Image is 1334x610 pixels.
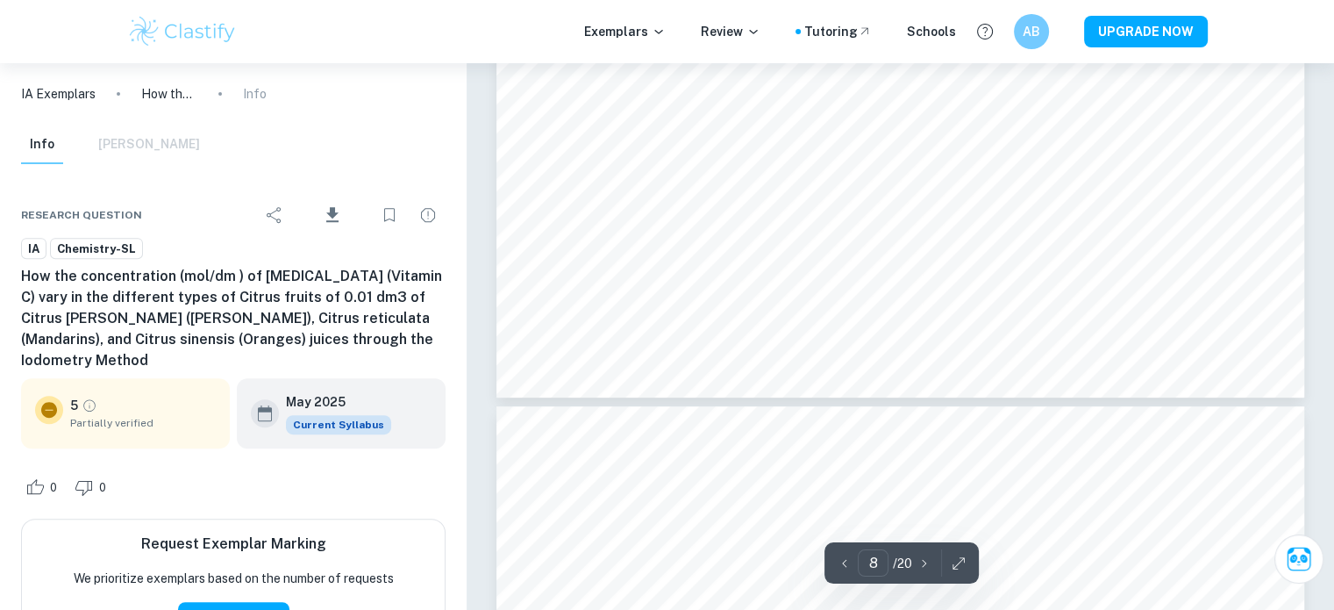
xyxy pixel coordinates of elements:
[243,84,267,104] p: Info
[257,197,292,233] div: Share
[21,266,446,371] h6: How the concentration (mol/dm ) of [MEDICAL_DATA] (Vitamin C) vary in the different types of Citr...
[804,22,872,41] a: Tutoring
[1274,535,1323,584] button: Ask Clai
[1021,22,1041,41] h6: AB
[372,197,407,233] div: Bookmark
[584,22,666,41] p: Exemplars
[286,392,377,412] h6: May 2025
[296,192,368,238] div: Download
[82,398,97,413] a: Grade partially verified
[50,238,143,260] a: Chemistry-SL
[1084,16,1208,47] button: UPGRADE NOW
[21,238,46,260] a: IA
[40,479,67,497] span: 0
[21,207,142,223] span: Research question
[21,473,67,501] div: Like
[127,14,239,49] img: Clastify logo
[970,17,1000,47] button: Help and Feedback
[51,240,142,258] span: Chemistry-SL
[286,415,391,434] div: This exemplar is based on the current syllabus. Feel free to refer to it for inspiration/ideas wh...
[70,396,78,415] p: 5
[286,415,391,434] span: Current Syllabus
[22,240,46,258] span: IA
[74,569,394,588] p: We prioritize exemplars based on the number of requests
[70,415,216,431] span: Partially verified
[410,197,446,233] div: Report issue
[907,22,956,41] a: Schools
[892,554,911,573] p: / 20
[70,473,116,501] div: Dislike
[141,534,326,555] h6: Request Exemplar Marking
[89,479,116,497] span: 0
[21,84,96,104] a: IA Exemplars
[21,126,63,164] button: Info
[1014,14,1049,49] button: AB
[701,22,760,41] p: Review
[141,84,197,104] p: How the concentration (mol/dm ) of [MEDICAL_DATA] (Vitamin C) vary in the different types of Citr...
